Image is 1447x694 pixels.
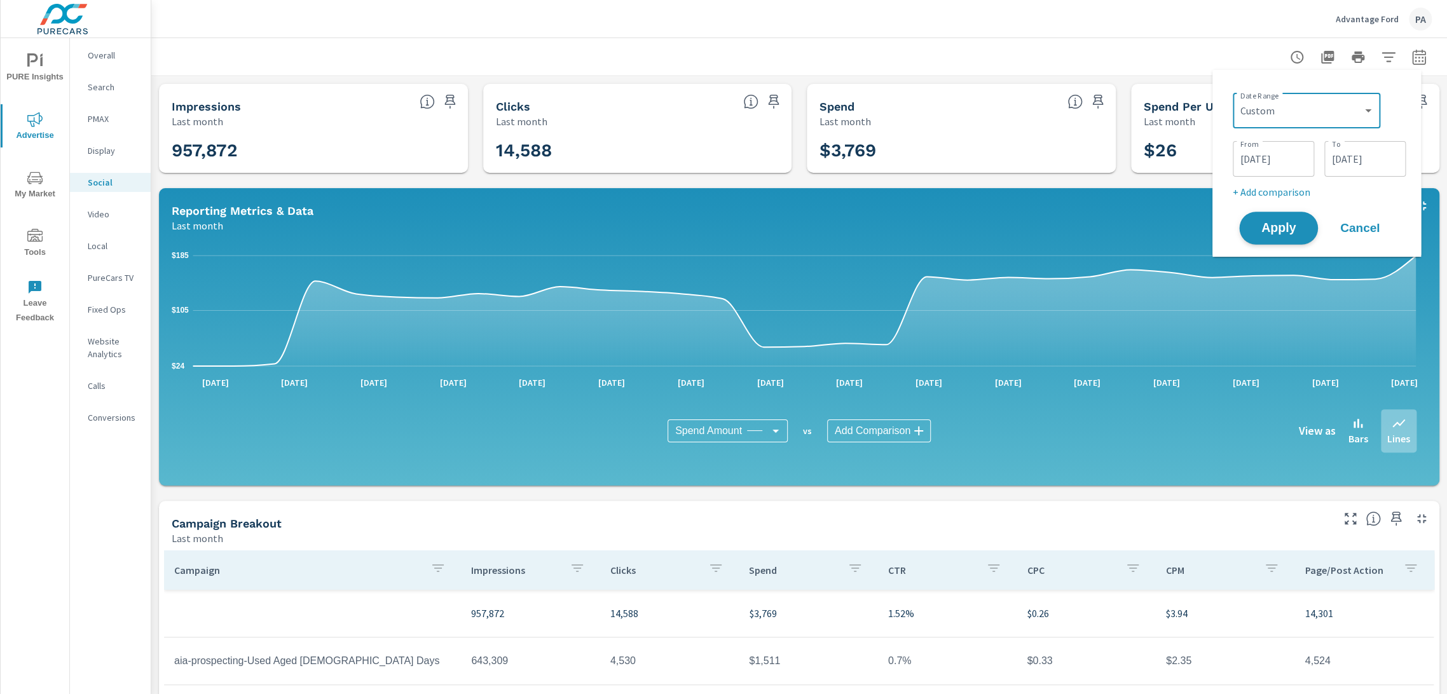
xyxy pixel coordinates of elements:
p: [DATE] [272,376,317,389]
p: Spend [749,564,837,576]
div: Overall [70,46,151,65]
p: [DATE] [669,376,713,389]
td: $0.33 [1017,645,1156,677]
p: $3.94 [1166,606,1285,621]
text: $185 [172,251,189,260]
h6: View as [1299,425,1336,437]
div: PA [1409,8,1432,31]
div: PMAX [70,109,151,128]
p: vs [788,425,827,437]
div: Fixed Ops [70,300,151,319]
p: Last month [172,531,223,546]
h5: Reporting Metrics & Data [172,204,313,217]
button: Minimize Widget [1411,196,1432,216]
div: Display [70,141,151,160]
p: [DATE] [1382,376,1427,389]
p: Lines [1387,431,1410,446]
p: [DATE] [827,376,872,389]
button: Make Fullscreen [1340,508,1361,529]
button: Cancel [1322,212,1398,244]
p: [DATE] [985,376,1030,389]
p: [DATE] [907,376,951,389]
p: [DATE] [193,376,238,389]
span: Save this to your personalized report [1088,92,1108,112]
span: Cancel [1334,222,1385,234]
div: PureCars TV [70,268,151,287]
p: Last month [1144,114,1195,129]
div: Spend Amount [668,419,788,442]
p: 957,872 [471,606,590,621]
h5: Spend [820,100,854,113]
td: 643,309 [461,645,600,677]
p: Clicks [610,564,699,576]
p: Bars [1348,431,1368,446]
p: Video [88,208,141,221]
span: Tools [4,229,65,260]
p: PureCars TV [88,271,141,284]
h5: Campaign Breakout [172,517,282,530]
p: Overall [88,49,141,62]
div: Website Analytics [70,332,151,364]
p: Last month [172,218,223,233]
p: CPC [1027,564,1115,576]
td: aia-prospecting-Used Aged [DEMOGRAPHIC_DATA] Days [164,645,461,677]
p: $0.26 [1027,606,1146,621]
span: Spend Amount [675,425,742,437]
p: Conversions [88,411,141,424]
span: Apply [1252,222,1305,235]
h5: Impressions [172,100,241,113]
p: [DATE] [1303,376,1347,389]
p: Social [88,176,141,189]
text: $24 [172,362,184,371]
span: The number of times an ad was clicked by a consumer. [743,94,758,109]
p: PMAX [88,112,141,125]
h3: $3,769 [820,140,1103,161]
span: This is a summary of Social performance results by campaign. Each column can be sorted. [1366,511,1381,526]
p: 14,301 [1305,606,1423,621]
span: Save this to your personalized report [1411,92,1432,112]
p: Display [88,144,141,157]
div: Add Comparison [827,419,931,442]
p: [DATE] [748,376,792,389]
div: Video [70,205,151,224]
h3: 957,872 [172,140,455,161]
button: Select Date Range [1406,44,1432,70]
td: 4,524 [1294,645,1434,677]
p: [DATE] [1223,376,1268,389]
h3: 14,588 [496,140,779,161]
p: Calls [88,379,141,392]
p: + Add comparison [1233,184,1406,200]
button: Apply [1239,212,1318,245]
span: Save this to your personalized report [764,92,784,112]
td: $2.35 [1156,645,1295,677]
h5: Clicks [496,100,530,113]
span: The number of times an ad was shown on your behalf. [420,94,435,109]
p: Website Analytics [88,335,141,360]
p: Fixed Ops [88,303,141,316]
p: Campaign [174,564,420,576]
p: Search [88,81,141,93]
p: [DATE] [352,376,396,389]
p: CPM [1166,564,1254,576]
td: 0.7% [878,645,1017,677]
p: 1.52% [888,606,1007,621]
div: Conversions [70,408,151,427]
p: Page/Post Action [1305,564,1393,576]
p: [DATE] [589,376,634,389]
p: 14,588 [610,606,729,621]
button: Print Report [1345,44,1371,70]
span: Add Comparison [835,425,910,437]
p: [DATE] [1144,376,1189,389]
p: CTR [888,564,977,576]
h5: Spend Per Unit Sold [1144,100,1258,113]
button: Minimize Widget [1411,508,1432,529]
p: Last month [496,114,547,129]
span: My Market [4,170,65,201]
button: Apply Filters [1376,44,1401,70]
h3: $26 [1144,140,1427,161]
div: Local [70,236,151,255]
text: $105 [172,306,189,315]
p: $3,769 [749,606,868,621]
div: Calls [70,376,151,395]
span: Save this to your personalized report [1386,508,1406,529]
